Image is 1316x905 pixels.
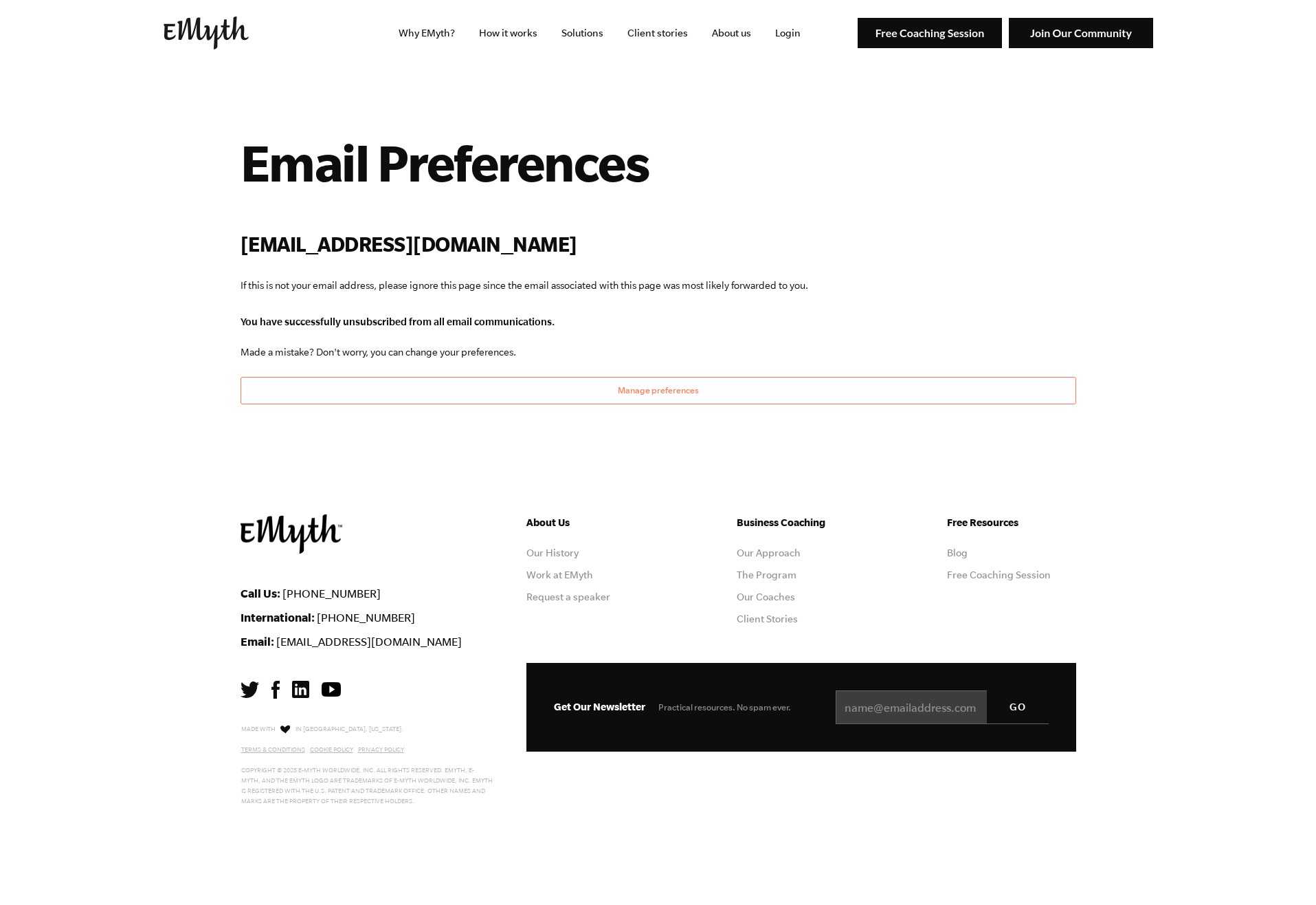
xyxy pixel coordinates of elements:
strong: International: [241,611,315,624]
a: Privacy Policy [358,746,404,753]
div: You have successfully unsubscribed from all email communications. [241,316,1076,327]
input: name@emailaddress.com [836,690,1049,725]
input: GO [987,690,1049,723]
a: Work at EMyth [526,569,593,580]
a: Client Stories [737,613,798,624]
img: Facebook [271,681,280,699]
p: Made with in [GEOGRAPHIC_DATA], [US_STATE]. Copyright © 2025 E-Myth Worldwide, Inc. All rights re... [241,722,493,807]
h5: Business Coaching [737,514,866,531]
button: Manage preferences [241,377,1076,404]
span: Practical resources. No spam ever. [658,702,791,712]
h5: About Us [526,514,656,531]
a: Our Coaches [737,591,795,602]
h2: [EMAIL_ADDRESS][DOMAIN_NAME] [241,230,1076,259]
strong: Call Us: [241,587,280,600]
a: Our History [526,547,579,558]
span: Get Our Newsletter [554,701,645,712]
a: [PHONE_NUMBER] [317,611,415,624]
img: Love [280,725,290,734]
a: Request a speaker [526,591,610,602]
p: Made a mistake? Don't worry, you can change your preferences. [241,344,1076,360]
a: [EMAIL_ADDRESS][DOMAIN_NAME] [276,635,462,648]
a: Free Coaching Session [947,569,1051,580]
a: The Program [737,569,796,580]
img: EMyth [164,17,249,50]
a: Our Approach [737,547,801,558]
a: [PHONE_NUMBER] [282,587,381,600]
img: Twitter [241,682,259,698]
img: Free Coaching Session [858,18,1002,49]
a: Blog [947,547,968,558]
img: Join Our Community [1009,18,1153,49]
img: LinkedIn [292,681,309,698]
img: YouTube [322,682,341,697]
strong: Email: [241,635,274,648]
h1: Email Preferences [241,132,1076,193]
h5: Free Resources [947,514,1076,531]
a: Terms & Conditions [241,746,305,753]
img: EMyth [241,514,342,554]
p: If this is not your email address, please ignore this page since the email associated with this p... [241,277,1076,294]
a: Cookie Policy [310,746,353,753]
